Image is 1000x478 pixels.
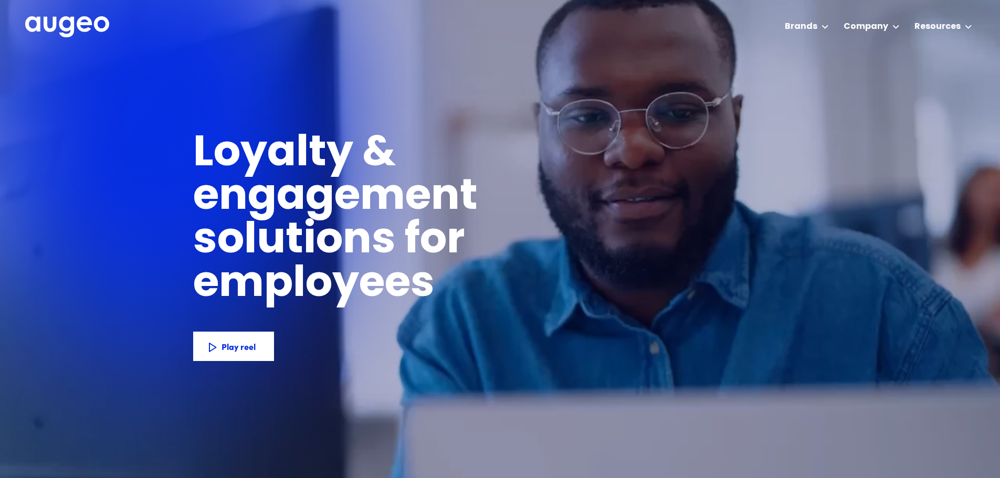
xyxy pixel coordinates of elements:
[844,20,888,33] div: Company
[914,20,961,33] div: Resources
[193,133,647,263] h1: Loyalty & engagement solutions for
[25,16,109,38] img: Augeo's full logo in white.
[25,16,109,38] a: home
[193,332,274,361] a: Play reel
[193,263,453,307] h1: employees
[785,20,817,33] div: Brands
